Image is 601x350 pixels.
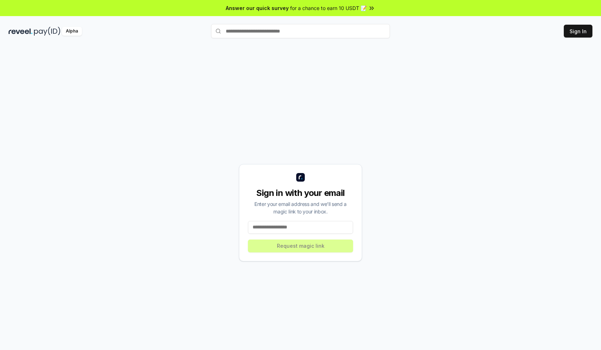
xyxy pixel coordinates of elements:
[248,187,353,199] div: Sign in with your email
[290,4,367,12] span: for a chance to earn 10 USDT 📝
[564,25,592,38] button: Sign In
[248,200,353,215] div: Enter your email address and we’ll send a magic link to your inbox.
[34,27,60,36] img: pay_id
[9,27,33,36] img: reveel_dark
[296,173,305,182] img: logo_small
[62,27,82,36] div: Alpha
[226,4,289,12] span: Answer our quick survey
